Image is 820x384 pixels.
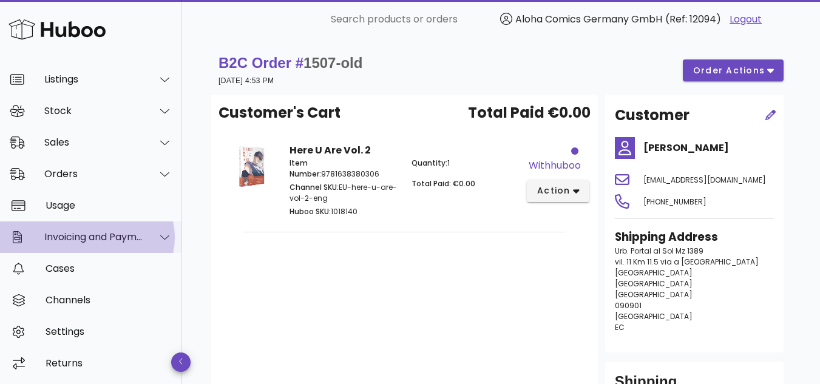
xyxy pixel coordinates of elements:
[412,158,520,169] p: 1
[615,104,690,126] h2: Customer
[46,294,172,306] div: Channels
[46,200,172,211] div: Usage
[290,158,398,180] p: 9781638380306
[290,182,398,204] p: EU-here-u-are-vol-2-eng
[615,229,774,246] h3: Shipping Address
[615,322,625,332] span: EC
[219,76,274,85] small: [DATE] 4:53 PM
[615,289,693,300] span: [GEOGRAPHIC_DATA]
[44,136,143,148] div: Sales
[615,257,759,267] span: vil. 11 Km 11.5 via a [GEOGRAPHIC_DATA]
[615,268,693,278] span: [GEOGRAPHIC_DATA]
[615,311,693,322] span: [GEOGRAPHIC_DATA]
[290,158,321,179] span: Item Number:
[44,73,143,85] div: Listings
[44,168,143,180] div: Orders
[44,231,143,243] div: Invoicing and Payments
[290,206,331,217] span: Huboo SKU:
[228,143,275,190] img: Product Image
[290,182,339,192] span: Channel SKU:
[665,12,721,26] span: (Ref: 12094)
[219,55,362,71] strong: B2C Order #
[46,263,172,274] div: Cases
[730,12,762,27] a: Logout
[44,105,143,116] div: Stock
[615,278,693,289] span: [GEOGRAPHIC_DATA]
[515,12,662,26] span: Aloha Comics Germany GmbH
[615,300,642,311] span: 090901
[643,141,774,155] h4: [PERSON_NAME]
[8,16,106,42] img: Huboo Logo
[290,206,398,217] p: 1018140
[643,175,766,185] span: [EMAIL_ADDRESS][DOMAIN_NAME]
[303,55,362,71] span: 1507-old
[643,197,706,207] span: [PHONE_NUMBER]
[615,246,703,256] span: Urb. Portal al Sol Mz 1389
[219,102,341,124] span: Customer's Cart
[537,184,571,197] span: action
[46,326,172,337] div: Settings
[412,178,475,189] span: Total Paid: €0.00
[529,158,581,173] div: withhuboo
[527,180,589,202] button: action
[46,357,172,369] div: Returns
[290,143,371,157] strong: Here U Are Vol. 2
[693,64,765,77] span: order actions
[412,158,447,168] span: Quantity:
[683,59,784,81] button: order actions
[468,102,591,124] span: Total Paid €0.00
